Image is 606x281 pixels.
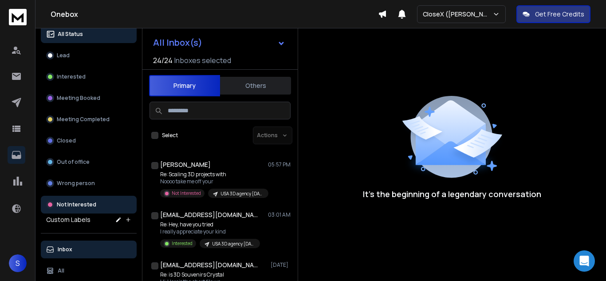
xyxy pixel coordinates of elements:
p: Closed [57,137,76,144]
p: Noooo take me off your [160,178,267,185]
p: Not Interested [172,190,201,197]
button: Not Interested [41,196,137,214]
button: All Inbox(s) [146,34,292,51]
button: Lead [41,47,137,64]
button: Interested [41,68,137,86]
button: Meeting Completed [41,111,137,128]
img: logo [9,9,27,25]
p: Interested [172,240,193,247]
p: USA 3D agency [DATE] [212,241,255,247]
p: CloseX ([PERSON_NAME]) [423,10,492,19]
h3: Inboxes selected [174,55,231,66]
button: Others [220,76,291,95]
p: Re: Hey, have you tried [160,221,260,228]
button: Wrong person [41,174,137,192]
p: It’s the beginning of a legendary conversation [363,188,541,200]
button: Primary [149,75,220,96]
label: Select [162,132,178,139]
button: Inbox [41,241,137,258]
p: Re: Scaling 3D projects with [160,171,267,178]
p: [DATE] [271,261,291,269]
p: Get Free Credits [535,10,584,19]
h3: Custom Labels [46,215,91,224]
h1: [EMAIL_ADDRESS][DOMAIN_NAME] [160,210,258,219]
p: All [58,267,64,274]
button: All [41,262,137,280]
p: Inbox [58,246,72,253]
p: Wrong person [57,180,95,187]
p: 05:57 PM [268,161,291,168]
p: Re: is 3D Souvenirs Crystal [160,271,260,278]
button: S [9,254,27,272]
button: Get Free Credits [516,5,590,23]
p: All Status [58,31,83,38]
p: I really appreciate your kind [160,228,260,235]
button: Meeting Booked [41,89,137,107]
div: Open Intercom Messenger [574,250,595,272]
button: Out of office [41,153,137,171]
p: Interested [57,73,86,80]
p: Lead [57,52,70,59]
button: All Status [41,25,137,43]
button: Closed [41,132,137,150]
span: 24 / 24 [153,55,173,66]
h1: [EMAIL_ADDRESS][DOMAIN_NAME] [160,261,258,269]
p: 03:01 AM [268,211,291,218]
h1: All Inbox(s) [153,38,202,47]
h1: [PERSON_NAME] [160,160,211,169]
p: Meeting Completed [57,116,110,123]
h1: Onebox [51,9,378,20]
p: Not Interested [57,201,96,208]
p: Meeting Booked [57,95,100,102]
p: USA 3D agency [DATE] [220,190,263,197]
p: Out of office [57,158,90,166]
